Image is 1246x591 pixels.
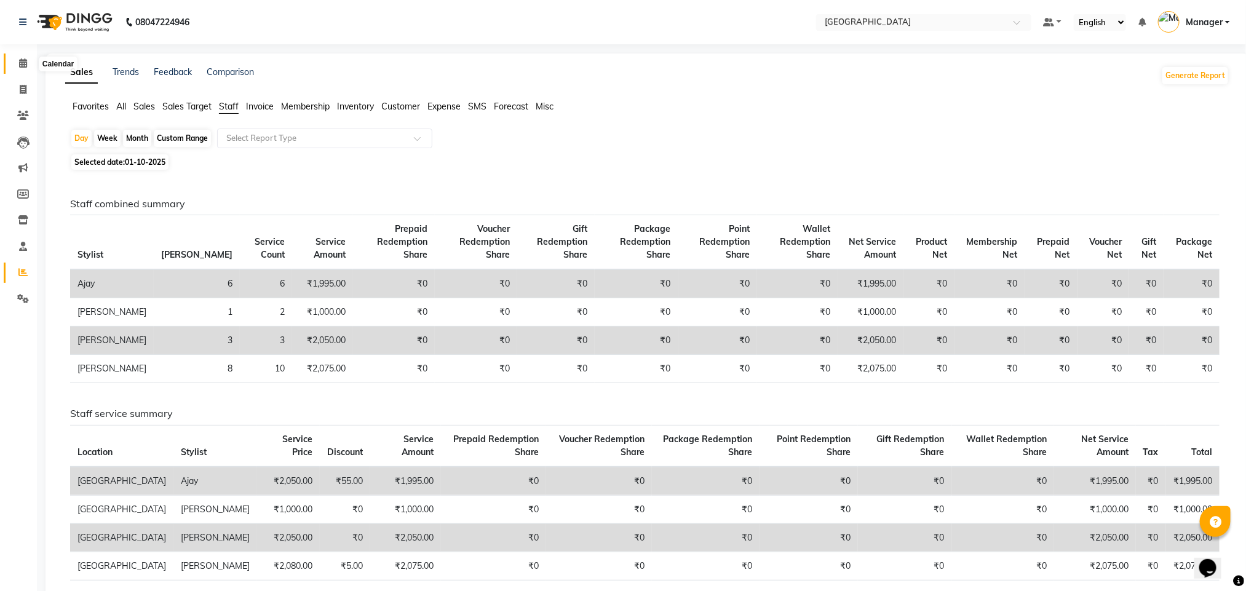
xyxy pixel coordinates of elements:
[70,269,154,298] td: Ajay
[903,327,954,355] td: ₹0
[760,523,858,552] td: ₹0
[207,66,254,77] a: Comparison
[1191,446,1212,458] span: Total
[154,130,211,147] div: Custom Range
[70,552,173,580] td: [GEOGRAPHIC_DATA]
[1129,355,1164,383] td: ₹0
[94,130,121,147] div: Week
[954,355,1025,383] td: ₹0
[71,154,169,170] span: Selected date:
[678,355,758,383] td: ₹0
[370,467,441,496] td: ₹1,995.00
[320,523,370,552] td: ₹0
[517,355,595,383] td: ₹0
[39,57,77,71] div: Calendar
[154,269,240,298] td: 6
[240,327,292,355] td: 3
[1194,542,1234,579] iframe: chat widget
[1025,269,1077,298] td: ₹0
[246,101,274,112] span: Invoice
[1077,355,1130,383] td: ₹0
[173,523,257,552] td: [PERSON_NAME]
[282,434,312,458] span: Service Price
[559,434,645,458] span: Voucher Redemption Share
[699,223,750,260] span: Point Redemption Share
[162,101,212,112] span: Sales Target
[536,101,554,112] span: Misc
[71,130,92,147] div: Day
[314,236,346,260] span: Service Amount
[123,130,151,147] div: Month
[1136,495,1166,523] td: ₹0
[353,327,435,355] td: ₹0
[595,298,678,327] td: ₹0
[838,355,903,383] td: ₹2,075.00
[1166,467,1220,496] td: ₹1,995.00
[537,223,587,260] span: Gift Redemption Share
[125,157,165,167] span: 01-10-2025
[903,355,954,383] td: ₹0
[903,269,954,298] td: ₹0
[546,523,652,552] td: ₹0
[952,552,1054,580] td: ₹0
[952,495,1054,523] td: ₹0
[1081,434,1129,458] span: Net Service Amount
[353,269,435,298] td: ₹0
[1164,327,1220,355] td: ₹0
[1143,446,1159,458] span: Tax
[757,269,838,298] td: ₹0
[1054,467,1136,496] td: ₹1,995.00
[1176,236,1212,260] span: Package Net
[427,101,461,112] span: Expense
[903,298,954,327] td: ₹0
[320,552,370,580] td: ₹5.00
[1164,269,1220,298] td: ₹0
[595,269,678,298] td: ₹0
[652,552,760,580] td: ₹0
[337,101,374,112] span: Inventory
[1166,552,1220,580] td: ₹2,075.00
[402,434,434,458] span: Service Amount
[70,495,173,523] td: [GEOGRAPHIC_DATA]
[240,355,292,383] td: 10
[757,298,838,327] td: ₹0
[70,408,1220,419] h6: Staff service summary
[353,355,435,383] td: ₹0
[1077,298,1130,327] td: ₹0
[546,552,652,580] td: ₹0
[780,223,831,260] span: Wallet Redemption Share
[678,269,758,298] td: ₹0
[664,434,753,458] span: Package Redemption Share
[967,236,1018,260] span: Membership Net
[1136,467,1166,496] td: ₹0
[281,101,330,112] span: Membership
[1164,298,1220,327] td: ₹0
[154,327,240,355] td: 3
[173,552,257,580] td: [PERSON_NAME]
[1038,236,1070,260] span: Prepaid Net
[1054,552,1136,580] td: ₹2,075.00
[760,495,858,523] td: ₹0
[70,327,154,355] td: [PERSON_NAME]
[173,467,257,496] td: Ajay
[760,467,858,496] td: ₹0
[1164,355,1220,383] td: ₹0
[1136,552,1166,580] td: ₹0
[858,467,952,496] td: ₹0
[1077,269,1130,298] td: ₹0
[777,434,851,458] span: Point Redemption Share
[370,495,441,523] td: ₹1,000.00
[327,446,363,458] span: Discount
[1054,495,1136,523] td: ₹1,000.00
[858,552,952,580] td: ₹0
[595,355,678,383] td: ₹0
[595,327,678,355] td: ₹0
[240,269,292,298] td: 6
[517,269,595,298] td: ₹0
[320,467,370,496] td: ₹55.00
[757,327,838,355] td: ₹0
[468,101,486,112] span: SMS
[954,269,1025,298] td: ₹0
[353,298,435,327] td: ₹0
[435,298,517,327] td: ₹0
